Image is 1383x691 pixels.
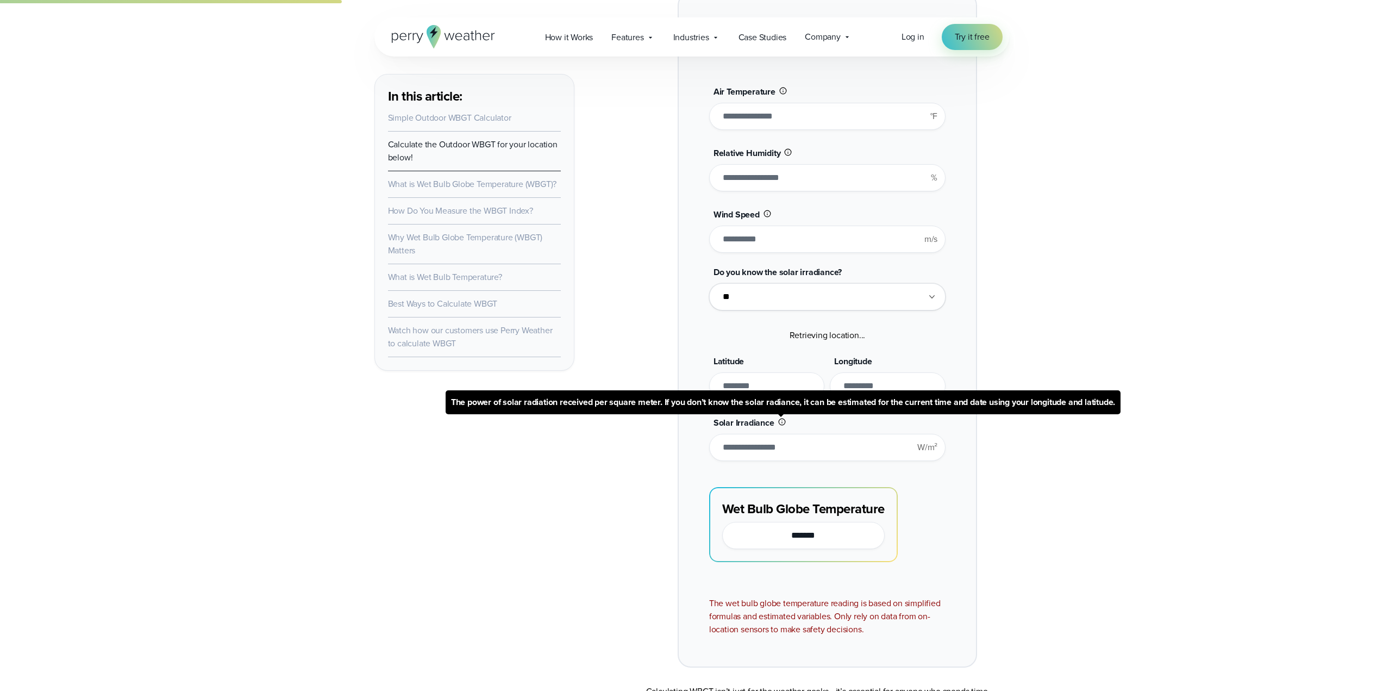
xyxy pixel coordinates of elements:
a: Calculate the Outdoor WBGT for your location below! [388,138,558,164]
a: Best Ways to Calculate WBGT [388,297,498,310]
span: Case Studies [739,31,787,44]
span: Do you know the solar irradiance? [714,266,842,278]
a: Watch how our customers use Perry Weather to calculate WBGT [388,324,553,350]
a: Log in [902,30,924,43]
span: Company [805,30,841,43]
span: Features [611,31,643,44]
span: Latitude [714,355,744,368]
a: Case Studies [729,26,796,48]
a: What is Wet Bulb Globe Temperature (WBGT)? [388,178,557,190]
span: Try it free [955,30,990,43]
a: Why Wet Bulb Globe Temperature (WBGT) Matters [388,231,543,257]
h3: In this article: [388,88,561,105]
span: Longitude [834,355,872,368]
a: Try it free [942,24,1003,50]
div: The wet bulb globe temperature reading is based on simplified formulas and estimated variables. O... [709,597,946,636]
a: What is Wet Bulb Temperature? [388,271,502,283]
span: The power of solar radiation received per square meter. If you don’t know the solar radiance, it ... [446,390,1121,414]
span: How it Works [545,31,593,44]
span: Industries [673,31,709,44]
span: Wind Speed [714,208,760,221]
a: How it Works [536,26,603,48]
a: How Do You Measure the WBGT Index? [388,204,533,217]
span: Air Temperature [714,85,775,98]
span: Relative Humidity [714,147,781,159]
a: Simple Outdoor WBGT Calculator [388,111,511,124]
span: Solar Irradiance [714,416,774,429]
span: Retrieving location... [790,329,866,341]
